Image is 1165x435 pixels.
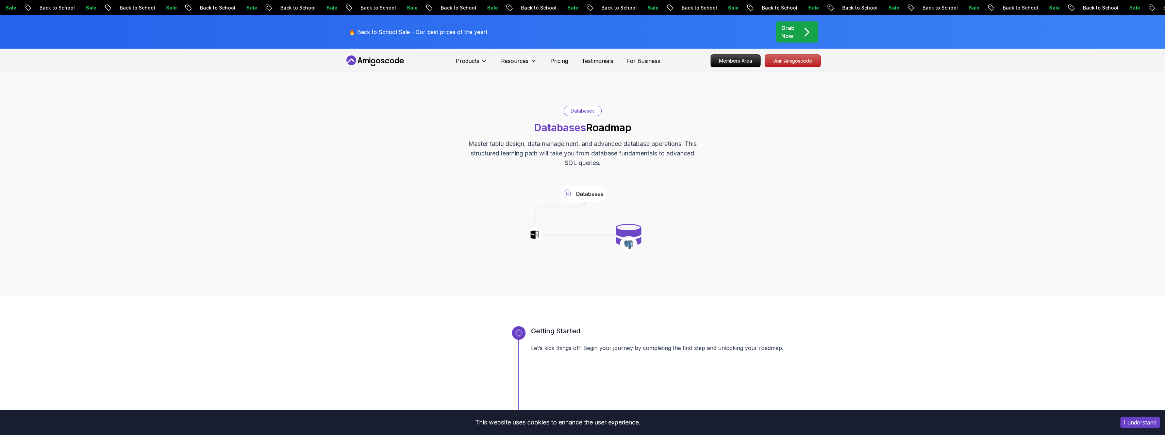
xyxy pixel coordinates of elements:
[668,4,715,11] p: Back to School
[1070,4,1116,11] p: Back to School
[634,4,656,11] p: Sale
[531,344,800,352] p: Let’s kick things off! Begin your journey by completing the first step and unlocking your roadmap.
[554,4,576,11] p: Sale
[627,57,660,65] a: For Business
[474,4,496,11] p: Sale
[534,121,586,134] span: Databases
[349,28,487,36] p: 🔥 Back to School Sale - Our best prices of the year!
[765,55,820,67] p: Join Amigoscode
[564,106,601,116] div: Databases
[501,57,537,70] button: Resources
[347,4,394,11] p: Back to School
[795,4,817,11] p: Sale
[72,4,94,11] p: Sale
[588,4,634,11] p: Back to School
[955,4,977,11] p: Sale
[749,4,795,11] p: Back to School
[875,4,897,11] p: Sale
[106,4,153,11] p: Back to School
[456,57,487,70] button: Products
[1036,4,1058,11] p: Sale
[313,4,335,11] p: Sale
[468,139,697,168] p: Master table design, data management, and advanced database operations. This structured learning ...
[531,326,800,336] h3: Getting Started
[428,4,474,11] p: Back to School
[267,4,313,11] p: Back to School
[534,121,631,134] h1: Roadmap
[829,4,875,11] p: Back to School
[1116,4,1138,11] p: Sale
[508,4,554,11] p: Back to School
[456,57,479,65] p: Products
[582,57,613,65] a: Testimonials
[26,4,72,11] p: Back to School
[153,4,174,11] p: Sale
[550,57,568,65] a: Pricing
[989,4,1036,11] p: Back to School
[5,415,1110,430] div: This website uses cookies to enhance the user experience.
[909,4,955,11] p: Back to School
[715,4,736,11] p: Sale
[765,54,821,67] a: Join Amigoscode
[501,57,529,65] p: Resources
[711,55,760,67] p: Members Area
[781,24,795,40] p: Grab Now
[1120,417,1160,428] button: Accept cookies
[711,54,761,67] a: Members Area
[233,4,255,11] p: Sale
[394,4,415,11] p: Sale
[187,4,233,11] p: Back to School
